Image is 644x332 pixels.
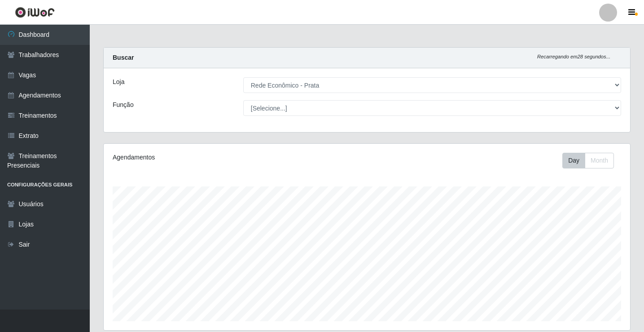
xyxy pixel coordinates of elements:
[562,153,614,168] div: First group
[15,7,55,18] img: CoreUI Logo
[113,153,317,162] div: Agendamentos
[113,100,134,110] label: Função
[537,54,610,59] i: Recarregando em 28 segundos...
[562,153,585,168] button: Day
[562,153,621,168] div: Toolbar with button groups
[113,54,134,61] strong: Buscar
[113,77,124,87] label: Loja
[585,153,614,168] button: Month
